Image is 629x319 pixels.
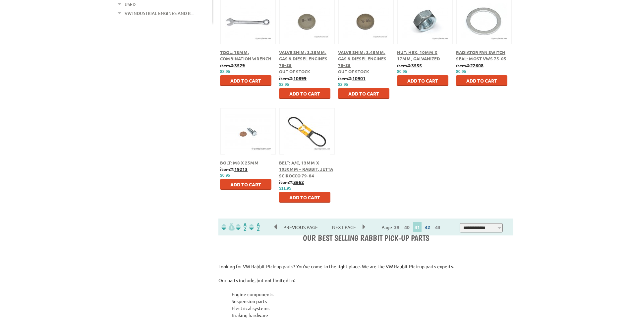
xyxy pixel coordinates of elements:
img: filterpricelow.svg [221,223,235,231]
u: 3529 [234,62,245,68]
span: $0.95 [220,173,230,178]
span: 41 [413,222,422,232]
b: item#: [456,62,484,68]
span: Out of stock [338,69,369,74]
u: 3662 [293,179,304,185]
a: Next Page [325,224,363,230]
u: 22608 [470,62,484,68]
button: Add to Cart [220,179,271,190]
span: Add to Cart [230,78,261,84]
a: Radiator Fan Switch Seal: Most VWs 75-05 [456,49,506,62]
button: Add to Cart [279,192,330,203]
div: OUR BEST SELLING Rabbit Pick-up PARTS [218,233,513,244]
span: $2.95 [279,82,289,87]
img: Sort by Sales Rank [248,223,261,231]
u: 10899 [293,75,307,81]
p: Looking for VW Rabbit Pick-up parts? You’ve come to the right place. We are the VW Rabbit Pick-up... [218,263,513,270]
span: Next Page [325,222,363,232]
img: Sort by Headline [235,223,248,231]
a: VW Industrial Engines and R... [125,9,194,18]
span: Out of stock [279,69,310,74]
b: item#: [220,166,248,172]
li: Engine components [232,291,513,298]
li: Electrical systems [232,305,513,312]
a: Nut: Hex, 10mm x 17mm, Galvanized [397,49,440,62]
p: Our parts include, but not limited to: [218,277,513,284]
span: $0.95 [456,69,466,74]
u: 10901 [352,75,366,81]
span: Previous Page [277,222,324,232]
span: $0.95 [397,69,407,74]
button: Add to Cart [397,75,448,86]
button: Add to Cart [338,88,389,99]
a: 42 [423,224,432,230]
button: Add to Cart [279,88,330,99]
div: Page [372,222,452,232]
button: Add to Cart [456,75,507,86]
a: Belt: A/C, 13mm x 1030mm - Rabbit, Jetta Scirocco 79-84 [279,160,333,178]
span: Add to Cart [289,194,320,200]
button: Add to Cart [220,75,271,86]
a: Previous Page [274,224,325,230]
span: Add to Cart [407,78,438,84]
b: item#: [279,75,307,81]
b: item#: [397,62,422,68]
a: 39 [392,224,401,230]
a: Tool: 13mm, Combination Wrench [220,49,271,62]
a: Valve Shim: 3.45mm, Gas & Diesel Engines 75-85 [338,49,386,68]
b: item#: [220,62,245,68]
span: $2.95 [338,82,348,87]
a: 40 [403,224,411,230]
span: $8.95 [220,69,230,74]
a: Bolt: M8 X 25mm [220,160,259,165]
b: item#: [279,179,304,185]
a: 43 [433,224,442,230]
span: $11.95 [279,186,291,191]
a: Valve Shim: 3.35mm, Gas & Diesel Engines 75-85 [279,49,327,68]
u: 19213 [234,166,248,172]
span: Add to Cart [289,91,320,96]
span: Add to Cart [230,181,261,187]
li: Suspension parts [232,298,513,305]
span: Add to Cart [348,91,379,96]
u: 3555 [411,62,422,68]
b: item#: [338,75,366,81]
li: Braking hardware [232,312,513,319]
span: Add to Cart [466,78,497,84]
